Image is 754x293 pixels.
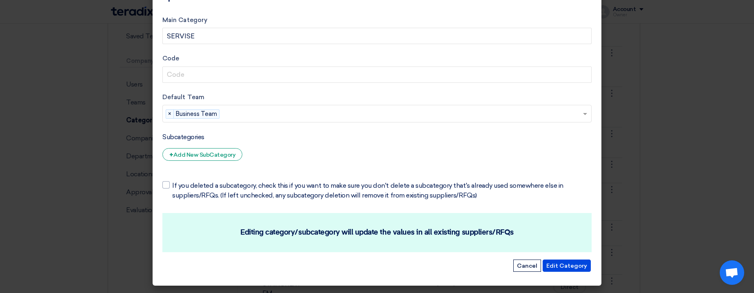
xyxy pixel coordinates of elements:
label: Main Category [162,16,592,25]
label: Code [162,54,592,63]
h2: Editing category/subcategory will update the values in all existing suppliers/RFQs [180,227,574,238]
span: Business Team [175,110,219,119]
input: Code [162,67,592,83]
span: × [166,110,174,119]
span: + [169,151,173,159]
div: Add New SubCategory [162,148,242,161]
div: Open chat [720,260,744,285]
button: Edit Category [543,260,591,272]
input: Main Category [162,28,592,44]
label: Default Team [162,93,592,102]
span: If you deleted a subcategory, check this if you want to make sure you don't delete a subcategory ... [172,181,592,200]
button: Cancel [513,260,541,272]
label: Subcategories [162,132,204,142]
